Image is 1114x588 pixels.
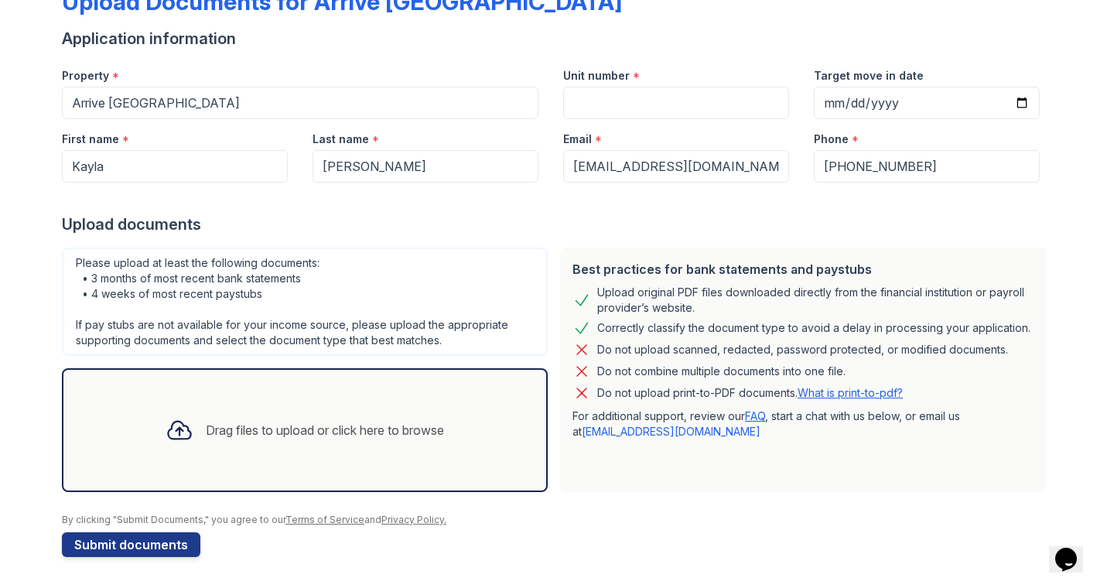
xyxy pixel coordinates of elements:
div: Do not upload scanned, redacted, password protected, or modified documents. [597,340,1008,359]
button: Submit documents [62,532,200,557]
div: By clicking "Submit Documents," you agree to our and [62,514,1052,526]
p: For additional support, review our , start a chat with us below, or email us at [572,409,1034,439]
div: Upload original PDF files downloaded directly from the financial institution or payroll provider’... [597,285,1034,316]
div: Best practices for bank statements and paystubs [572,260,1034,279]
a: Privacy Policy. [381,514,446,525]
div: Application information [62,28,1052,50]
label: Unit number [563,68,630,84]
label: Email [563,132,592,147]
div: Do not combine multiple documents into one file. [597,362,846,381]
div: Drag files to upload or click here to browse [206,421,444,439]
a: Terms of Service [285,514,364,525]
a: [EMAIL_ADDRESS][DOMAIN_NAME] [582,425,760,438]
label: Phone [814,132,849,147]
label: First name [62,132,119,147]
a: FAQ [745,409,765,422]
div: Correctly classify the document type to avoid a delay in processing your application. [597,319,1030,337]
a: What is print-to-pdf? [798,386,903,399]
div: Upload documents [62,214,1052,235]
div: Please upload at least the following documents: • 3 months of most recent bank statements • 4 wee... [62,248,548,356]
p: Do not upload print-to-PDF documents. [597,385,903,401]
iframe: chat widget [1049,526,1099,573]
label: Last name [313,132,369,147]
label: Target move in date [814,68,924,84]
label: Property [62,68,109,84]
